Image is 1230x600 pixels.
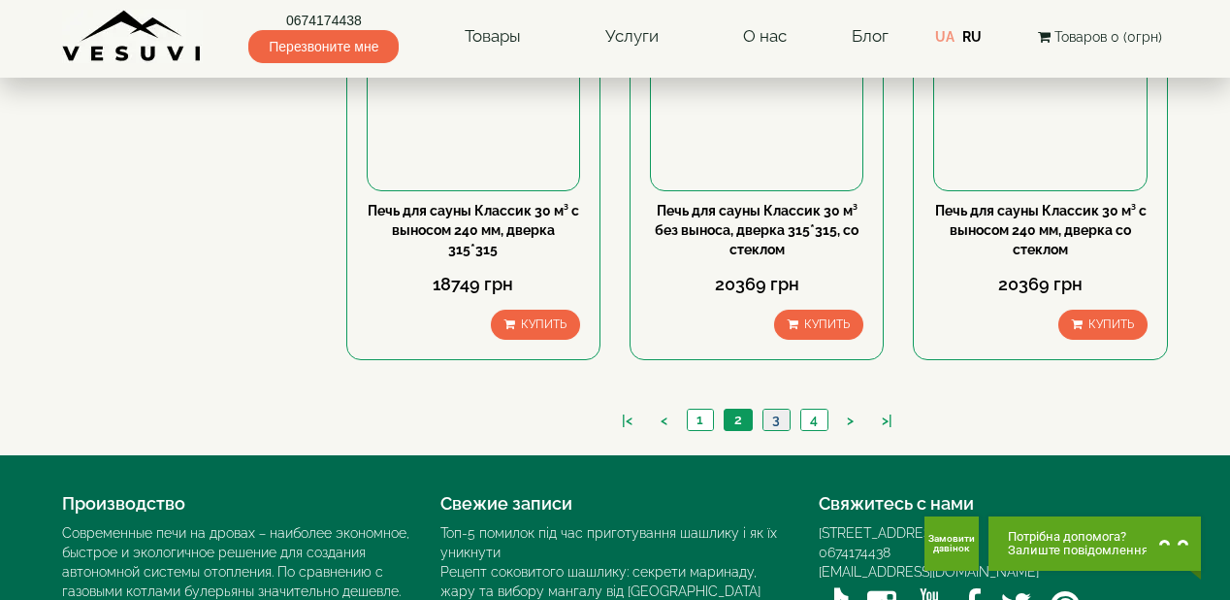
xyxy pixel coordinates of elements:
h4: Свежие записи [440,494,790,514]
a: |< [612,411,642,431]
a: Печь для сауны Классик 30 м³ с выносом 240 мм, дверка со стеклом [935,203,1147,257]
span: Потрібна допомога? [1008,530,1149,544]
span: Замовити дзвінок [928,534,975,553]
h4: Свяжитесь с нами [819,494,1168,514]
div: [STREET_ADDRESS] [819,523,1168,543]
a: Рецепт соковитого шашлику: секрети маринаду, жару та вибору мангалу від [GEOGRAPHIC_DATA] [440,564,761,599]
a: 1 [687,410,713,430]
button: Купить [774,310,863,340]
span: Перезвоните мне [248,30,399,63]
a: Блог [852,26,889,46]
a: < [651,411,677,431]
div: 20369 грн [933,272,1147,297]
div: 18749 грн [367,272,580,297]
a: UA [935,29,955,45]
div: 20369 грн [650,272,863,297]
a: >| [872,411,902,431]
button: Товаров 0 (0грн) [1032,26,1168,48]
a: 0674174438 [248,11,399,30]
span: Купить [1088,317,1134,331]
a: Услуги [586,15,678,59]
a: 3 [762,410,790,430]
a: Товары [445,15,540,59]
a: > [837,411,863,431]
button: Купить [491,310,580,340]
button: Купить [1058,310,1148,340]
h4: Производство [62,494,411,514]
a: Печь для сауны Классик 30 м³ без выноса, дверка 315*315, со стеклом [655,203,858,257]
a: 0674174438 [819,545,890,560]
a: [EMAIL_ADDRESS][DOMAIN_NAME] [819,564,1039,580]
span: 2 [734,412,742,427]
span: Товаров 0 (0грн) [1054,29,1162,45]
img: Завод VESUVI [62,10,203,63]
span: Купить [804,317,850,331]
span: Купить [521,317,566,331]
a: RU [962,29,982,45]
span: Залиште повідомлення [1008,544,1149,557]
button: Get Call button [924,517,979,571]
a: Топ-5 помилок під час приготування шашлику і як їх уникнути [440,525,777,560]
a: Печь для сауны Классик 30 м³ с выносом 240 мм, дверка 315*315 [368,203,579,257]
button: Chat button [988,517,1201,571]
a: 4 [800,410,827,430]
a: О нас [724,15,806,59]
